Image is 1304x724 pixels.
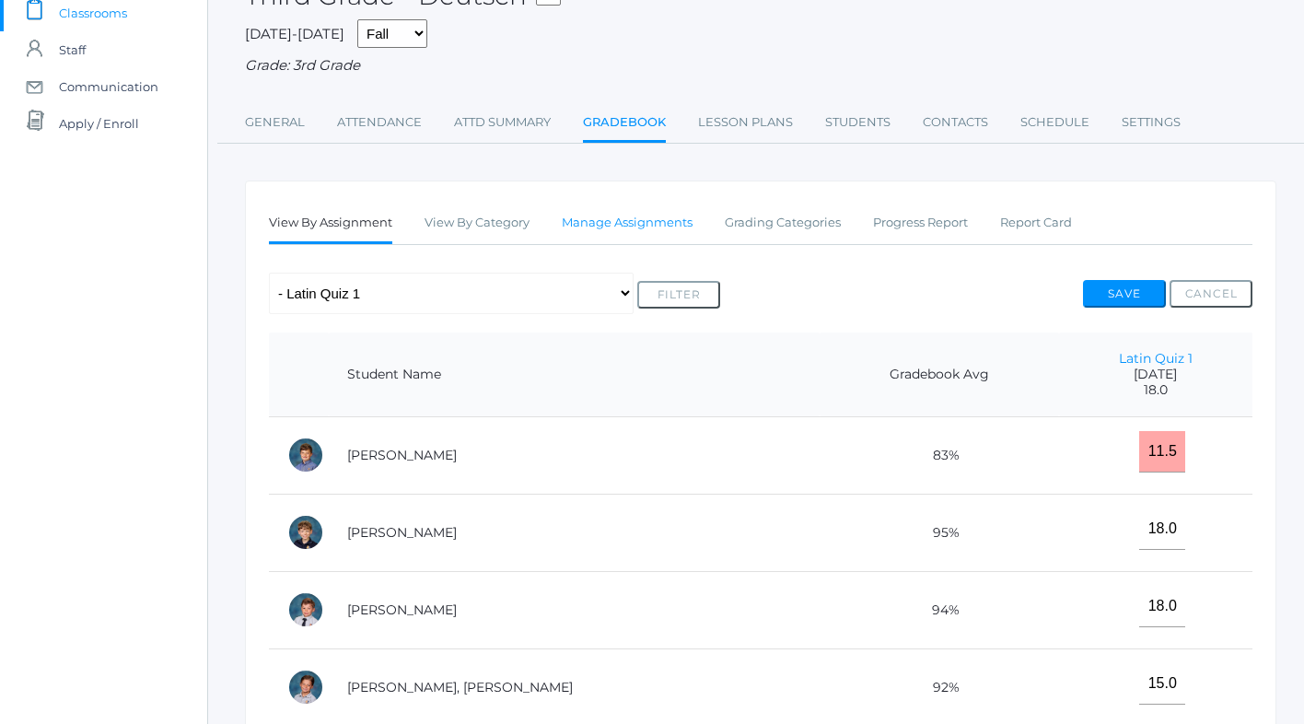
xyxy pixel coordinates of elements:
button: Cancel [1170,280,1252,308]
a: [PERSON_NAME], [PERSON_NAME] [347,679,573,695]
div: Caleb Carpenter [287,514,324,551]
div: Nash Dickey [287,669,324,706]
a: [PERSON_NAME] [347,524,457,541]
a: Attd Summary [454,104,551,141]
td: 94% [820,571,1059,648]
a: General [245,104,305,141]
span: [DATE] [1077,367,1234,382]
a: Lesson Plans [698,104,793,141]
span: Apply / Enroll [59,105,139,142]
td: 83% [820,416,1059,494]
span: Staff [59,31,86,68]
a: Attendance [337,104,422,141]
a: Manage Assignments [562,204,693,241]
span: 18.0 [1077,382,1234,398]
span: Communication [59,68,158,105]
a: View By Category [425,204,530,241]
th: Student Name [329,333,820,417]
td: 95% [820,494,1059,571]
div: Wiley Culver [287,591,324,628]
a: Contacts [923,104,988,141]
div: Shiloh Canty [287,437,324,473]
div: Grade: 3rd Grade [245,55,1276,76]
a: Grading Categories [725,204,841,241]
button: Filter [637,281,720,309]
th: Gradebook Avg [820,333,1059,417]
a: View By Assignment [269,204,392,244]
span: [DATE]-[DATE] [245,25,344,42]
a: [PERSON_NAME] [347,601,457,618]
a: [PERSON_NAME] [347,447,457,463]
a: Latin Quiz 1 [1119,350,1193,367]
a: Progress Report [873,204,968,241]
a: Report Card [1000,204,1072,241]
a: Schedule [1020,104,1089,141]
button: Save [1083,280,1166,308]
a: Students [825,104,891,141]
a: Gradebook [583,104,666,144]
a: Settings [1122,104,1181,141]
